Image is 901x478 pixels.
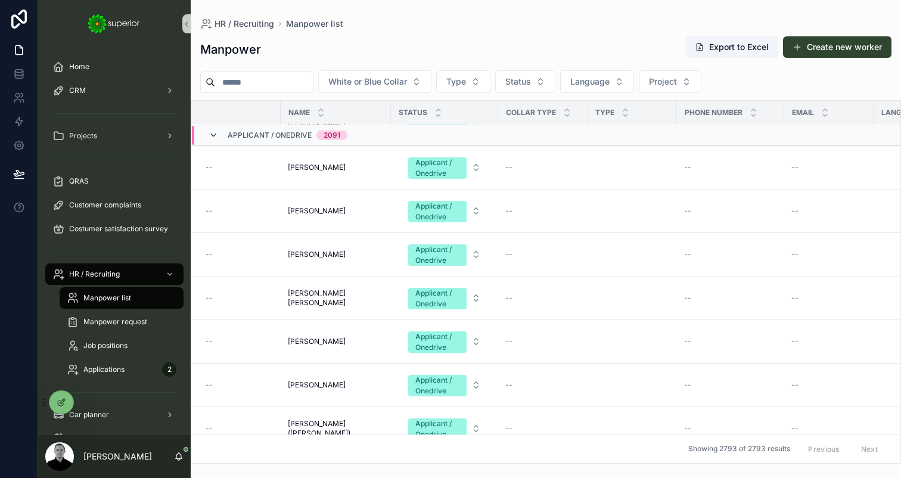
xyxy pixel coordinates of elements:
a: Select Button [398,238,491,271]
a: -- [791,424,866,433]
button: Select Button [399,282,490,314]
a: Job positions [60,335,184,356]
span: -- [791,293,799,303]
a: -- [505,424,580,433]
span: -- [791,206,799,216]
div: Applicant / Onedrive [415,331,459,353]
a: Customer complaints [45,194,184,216]
button: Select Button [436,70,490,93]
span: CRM [69,86,86,95]
span: -- [684,293,691,303]
a: Select Button [398,151,491,184]
button: Select Button [318,70,431,93]
button: Select Button [639,70,701,93]
a: -- [684,206,777,216]
span: -- [505,380,512,390]
a: [PERSON_NAME] [288,206,384,216]
a: Applications2 [60,359,184,380]
a: -- [206,206,274,216]
a: Manpower request [60,311,184,333]
a: [PERSON_NAME] [288,380,384,390]
span: [PERSON_NAME] [288,380,346,390]
span: -- [505,293,512,303]
a: [PERSON_NAME] [288,337,384,346]
button: Select Button [495,70,555,93]
a: -- [505,337,580,346]
span: Type [446,76,466,88]
a: -- [206,424,274,433]
span: HR / Recruiting [215,18,274,30]
span: [PERSON_NAME] [288,206,346,216]
a: -- [505,293,580,303]
span: Car planner [69,410,109,420]
a: -- [684,163,777,172]
img: App logo [88,14,142,33]
span: Home [69,62,89,72]
a: -- [684,337,777,346]
a: -- [684,250,777,259]
a: Manpower list [60,287,184,309]
a: [PERSON_NAME] [288,163,384,172]
span: Showing 2793 of 2793 results [688,445,790,454]
a: -- [791,293,866,303]
button: Export to Excel [685,36,778,58]
div: 2091 [324,131,340,140]
span: -- [505,163,512,172]
span: -- [505,206,512,216]
span: -- [206,337,213,346]
span: HR / Recruiting [69,269,120,279]
span: -- [791,337,799,346]
span: -- [505,337,512,346]
span: Phone number [685,108,742,117]
a: Car planner [45,404,184,426]
p: [PERSON_NAME] [83,451,152,463]
button: Create new worker [783,36,891,58]
a: Projects [45,125,184,147]
a: Select Button [398,281,491,315]
span: -- [505,424,512,433]
span: -- [206,380,213,390]
a: HR / Recruiting [200,18,274,30]
button: Select Button [399,325,490,358]
span: -- [684,163,691,172]
a: -- [684,293,777,303]
span: [PERSON_NAME] [288,250,346,259]
div: scrollable content [38,48,191,435]
span: [PERSON_NAME] [288,337,346,346]
button: Select Button [399,369,490,401]
a: QRAS [45,170,184,192]
a: Select Button [398,194,491,228]
button: Select Button [399,412,490,445]
span: -- [684,206,691,216]
span: Status [505,76,531,88]
a: Manpower list [286,18,343,30]
a: HR / Recruiting [45,263,184,285]
a: CRM [45,80,184,101]
span: -- [684,250,691,259]
a: -- [505,250,580,259]
span: -- [206,163,213,172]
span: -- [684,424,691,433]
button: Select Button [399,151,490,184]
span: Users [69,434,89,443]
span: Customer complaints [69,200,141,210]
span: Project [649,76,677,88]
div: Applicant / Onedrive [415,418,459,440]
a: Costumer satisfaction survey [45,218,184,240]
span: Applications [83,365,125,374]
a: Select Button [398,325,491,358]
span: -- [791,250,799,259]
a: -- [791,337,866,346]
span: Manpower request [83,317,147,327]
span: -- [206,206,213,216]
span: Name [288,108,310,117]
span: -- [206,250,213,259]
span: -- [684,337,691,346]
a: [PERSON_NAME] ([PERSON_NAME]) [288,419,384,438]
a: [PERSON_NAME] [PERSON_NAME] [288,288,384,308]
span: -- [206,424,213,433]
